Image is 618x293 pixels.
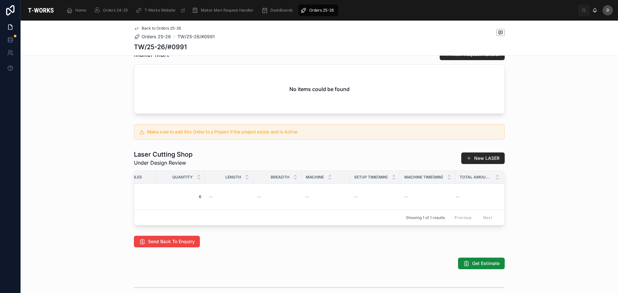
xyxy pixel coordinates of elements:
[606,8,609,13] span: D
[61,3,578,17] div: scrollable content
[103,8,128,13] span: Orders 24-25
[190,5,258,16] a: Maker Mart Request Handler
[134,42,187,51] h1: TW/25-26/#0991
[270,8,293,13] span: DashBoards
[461,152,505,164] button: New LASER
[458,258,505,269] button: Get Estimate
[134,236,200,247] button: Send Back To Enquiry
[75,8,86,13] span: Home
[134,159,192,167] span: Under Design Review
[257,194,261,199] span: --
[298,5,338,16] a: Orders 25-26
[209,194,213,199] span: --
[148,238,195,245] span: Send Back To Enquiry
[404,194,408,199] span: --
[472,260,500,267] span: Get Estimate
[172,175,193,180] span: Quantity
[306,175,324,180] span: Machine
[460,175,492,180] span: Total Amount(Without GST)
[161,194,201,199] span: 6
[142,33,171,40] span: Orders 25-26
[26,5,56,15] img: App logo
[271,175,289,180] span: Breadth
[259,5,297,16] a: DashBoards
[134,33,171,40] a: Orders 25-26
[225,175,241,180] span: Length
[92,5,132,16] a: Orders 24-25
[134,26,181,31] a: Back to Orders 25-26
[142,26,181,31] span: Back to Orders 25-26
[64,5,91,16] a: Home
[305,194,309,199] span: --
[354,175,388,180] span: Setup Time(Min)
[404,175,443,180] span: Machine Time(Min)
[456,194,460,199] span: --
[406,215,445,220] span: Showing 1 of 1 results
[134,150,192,159] h1: Laser Cutting Shop
[145,8,175,13] span: T-Works Website
[134,5,189,16] a: T-Works Website
[177,33,215,40] a: TW/25-26/#0991
[147,130,499,134] h5: Make sure to add this Order to a Project if the project exists and is Active
[354,194,358,199] span: --
[289,85,350,93] h2: No items could be found
[201,8,254,13] span: Maker Mart Request Handler
[309,8,334,13] span: Orders 25-26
